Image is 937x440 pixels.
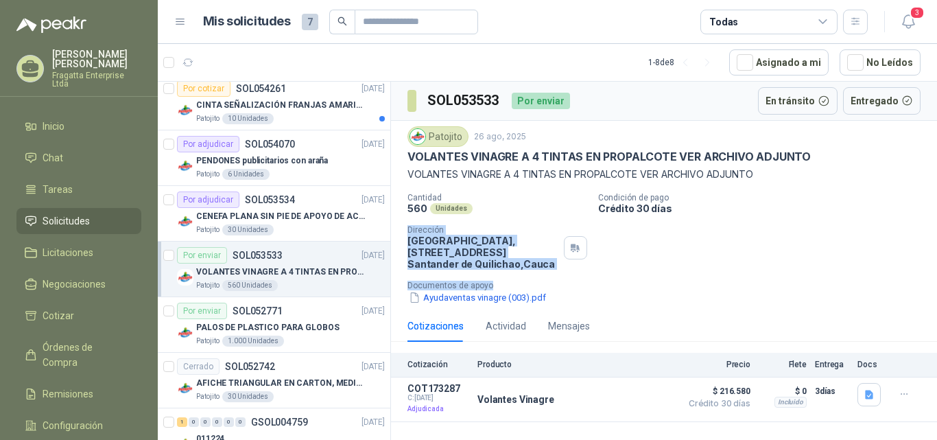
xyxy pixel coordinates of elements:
[177,303,227,319] div: Por enviar
[682,383,750,400] span: $ 216.580
[43,340,128,370] span: Órdenes de Compra
[203,12,291,32] h1: Mis solicitudes
[43,150,63,165] span: Chat
[158,297,390,353] a: Por enviarSOL052771[DATE] Company LogoPALOS DE PLASTICO PARA GLOBOSPatojito1.000 Unidades
[16,413,141,439] a: Configuración
[222,224,274,235] div: 30 Unidades
[222,113,274,124] div: 10 Unidades
[196,321,340,334] p: PALOS DE PLASTICO PARA GLOBOS
[196,391,220,402] p: Patojito
[43,245,93,260] span: Licitaciones
[407,394,469,402] span: C: [DATE]
[189,417,199,427] div: 0
[43,182,73,197] span: Tareas
[682,400,750,408] span: Crédito 30 días
[158,186,390,242] a: Por adjudicarSOL053534[DATE] Company LogoCENEFA PLANA SIN PIE DE APOYO DE ACUERDO A LA IMAGEN ADJ...
[407,126,468,147] div: Patojito
[857,360,885,369] p: Docs
[245,195,295,205] p: SOL053534
[177,417,187,427] div: 1
[407,290,547,305] button: Ayudaventas vinagre (003).pdf
[477,394,554,405] p: Volantes Vinagre
[815,360,849,369] p: Entrega
[222,391,274,402] div: 30 Unidades
[361,194,385,207] p: [DATE]
[177,380,193,397] img: Company Logo
[16,208,141,234] a: Solicitudes
[222,280,278,291] div: 560 Unidades
[896,10,921,34] button: 3
[337,16,347,26] span: search
[598,193,932,202] p: Condición de pago
[177,269,193,286] img: Company Logo
[682,360,750,369] p: Precio
[158,353,390,408] a: CerradoSOL052742[DATE] Company LogoAFICHE TRIANGULAR EN CARTON, MEDIDAS 30 CM X 45 CMPatojito30 U...
[233,251,283,260] p: SOL053533
[774,397,807,408] div: Incluido
[843,87,921,115] button: Entregado
[177,136,239,152] div: Por adjudicar
[177,213,193,230] img: Company Logo
[648,51,718,73] div: 1 - 8 de 8
[407,225,558,235] p: Dirección
[407,402,469,416] p: Adjudicada
[486,319,526,334] div: Actividad
[474,130,526,143] p: 26 ago, 2025
[224,417,234,427] div: 0
[236,84,286,93] p: SOL054261
[427,90,501,111] h3: SOL053533
[16,271,141,297] a: Negociaciones
[225,362,275,371] p: SOL052742
[16,145,141,171] a: Chat
[815,383,849,400] p: 3 días
[177,80,230,97] div: Por cotizar
[16,176,141,202] a: Tareas
[16,334,141,375] a: Órdenes de Compra
[407,281,932,290] p: Documentos de apoyo
[196,224,220,235] p: Patojito
[158,75,390,130] a: Por cotizarSOL054261[DATE] Company LogoCINTA SEÑALIZACIÓN FRANJAS AMARILLAS NEGRAPatojito10 Unidades
[177,192,239,208] div: Por adjudicar
[245,139,295,149] p: SOL054070
[196,266,367,279] p: VOLANTES VINAGRE A 4 TINTAS EN PROPALCOTE VER ARCHIVO ADJUNTO
[251,417,308,427] p: GSOL004759
[177,325,193,341] img: Company Logo
[196,336,220,347] p: Patojito
[196,377,367,390] p: AFICHE TRIANGULAR EN CARTON, MEDIDAS 30 CM X 45 CM
[361,82,385,95] p: [DATE]
[407,150,811,164] p: VOLANTES VINAGRE A 4 TINTAS EN PROPALCOTE VER ARCHIVO ADJUNTO
[16,16,86,33] img: Logo peakr
[302,14,318,30] span: 7
[233,306,283,316] p: SOL052771
[177,247,227,264] div: Por enviar
[512,93,570,109] div: Por enviar
[430,203,473,214] div: Unidades
[16,303,141,329] a: Cotizar
[235,417,246,427] div: 0
[361,305,385,318] p: [DATE]
[410,129,425,144] img: Company Logo
[361,138,385,151] p: [DATE]
[212,417,222,427] div: 0
[598,202,932,214] p: Crédito 30 días
[196,113,220,124] p: Patojito
[407,202,427,214] p: 560
[158,242,390,297] a: Por enviarSOL053533[DATE] Company LogoVOLANTES VINAGRE A 4 TINTAS EN PROPALCOTE VER ARCHIVO ADJUN...
[196,99,367,112] p: CINTA SEÑALIZACIÓN FRANJAS AMARILLAS NEGRA
[43,277,106,292] span: Negociaciones
[759,360,807,369] p: Flete
[43,308,74,323] span: Cotizar
[729,49,829,76] button: Asignado a mi
[407,193,587,202] p: Cantidad
[910,6,925,19] span: 3
[177,102,193,119] img: Company Logo
[43,386,93,402] span: Remisiones
[548,319,590,334] div: Mensajes
[477,360,674,369] p: Producto
[758,87,838,115] button: En tránsito
[52,71,141,88] p: Fragatta Enterprise Ltda
[52,49,141,69] p: [PERSON_NAME] [PERSON_NAME]
[361,360,385,373] p: [DATE]
[43,119,64,134] span: Inicio
[196,280,220,291] p: Patojito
